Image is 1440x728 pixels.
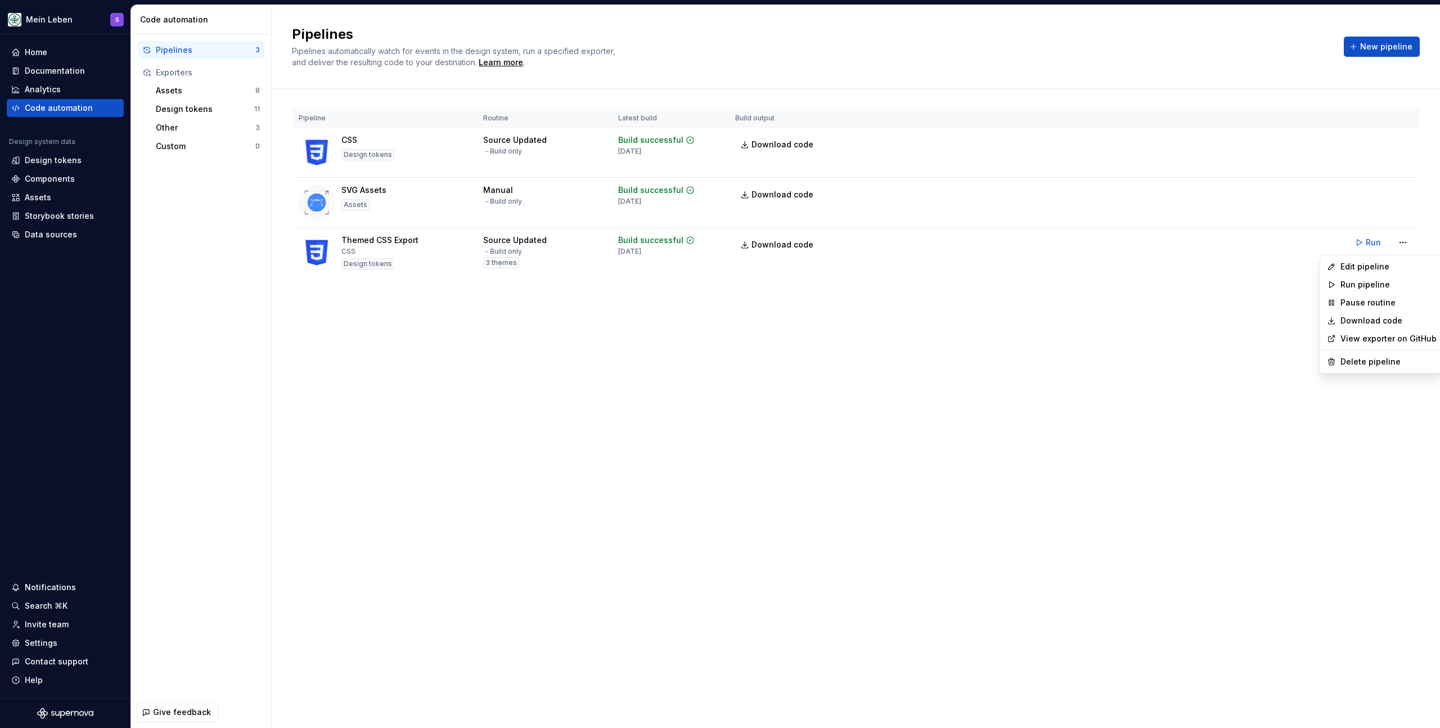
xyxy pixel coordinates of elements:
div: Run pipeline [1340,279,1437,290]
div: Edit pipeline [1340,261,1437,272]
a: View exporter on GitHub [1340,333,1437,344]
div: Pause routine [1340,297,1437,308]
div: Delete pipeline [1340,356,1437,367]
a: Download code [1340,315,1437,326]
